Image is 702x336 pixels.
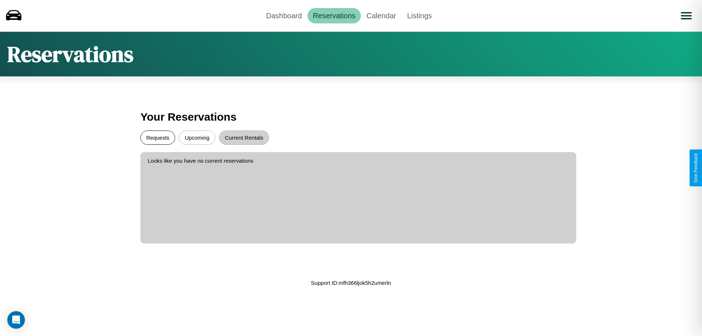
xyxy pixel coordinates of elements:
button: Requests [140,131,175,145]
a: Calendar [361,8,401,23]
button: Upcoming [179,131,215,145]
a: Listings [401,8,437,23]
a: Dashboard [261,8,307,23]
a: Reservations [307,8,361,23]
div: Open Intercom Messenger [7,311,25,329]
h3: Your Reservations [140,107,562,127]
p: Support ID: mfh366ljok5h2umerln [311,278,391,288]
div: Give Feedback [693,153,698,183]
button: Open menu [676,5,697,26]
button: Current Rentals [219,131,269,145]
p: Looks like you have no current reservations [148,156,569,166]
h1: Reservations [7,39,133,69]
